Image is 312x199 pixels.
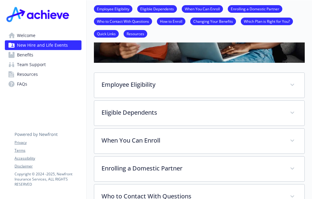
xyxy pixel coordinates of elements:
div: Eligible Dependents [94,101,304,126]
span: New Hire and Life Events [17,40,68,50]
div: Employee Eligibility [94,73,304,98]
a: Which Plan is Right for You? [241,18,293,24]
a: Eligible Dependents [137,6,177,12]
span: Benefits [17,50,33,60]
a: Changing Your Benefits [190,18,236,24]
a: Accessibility [15,156,81,161]
a: Privacy [15,140,81,145]
p: Enrolling a Domestic Partner [101,164,283,173]
a: Resources [5,69,81,79]
span: Welcome [17,31,35,40]
a: Resources [124,31,147,36]
div: When You Can Enroll [94,129,304,153]
span: Resources [17,69,38,79]
p: Employee Eligibility [101,80,283,89]
a: Enrolling a Domestic Partner [228,6,282,12]
a: Benefits [5,50,81,60]
a: When You Can Enroll [182,6,223,12]
div: Enrolling a Domestic Partner [94,157,304,181]
a: Quick Links [94,31,119,36]
a: Terms [15,148,81,153]
p: When You Can Enroll [101,136,283,145]
a: Team Support [5,60,81,69]
p: Eligible Dependents [101,108,283,117]
a: How to Enroll [157,18,185,24]
a: Who to Contact With Questions [94,18,152,24]
a: New Hire and Life Events [5,40,81,50]
a: Disclaimer [15,164,81,169]
a: FAQs [5,79,81,89]
a: Welcome [5,31,81,40]
span: Team Support [17,60,46,69]
span: FAQs [17,79,27,89]
a: Employee Eligibility [94,6,132,12]
p: Copyright © 2024 - 2025 , Newfront Insurance Services, ALL RIGHTS RESERVED [15,171,81,187]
